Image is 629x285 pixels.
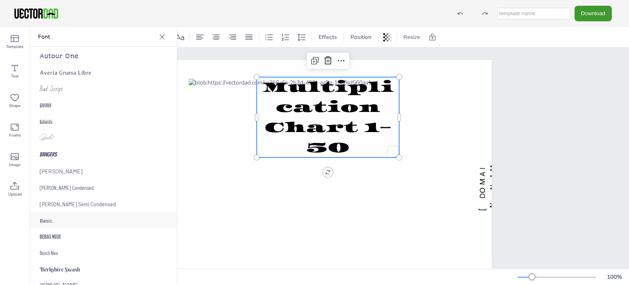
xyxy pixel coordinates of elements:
span: Upload [8,191,22,198]
span: Averia Gruesa Libre [40,69,91,76]
div: 100 % [604,273,624,281]
span: Shape [9,103,20,109]
span: Frame [9,132,21,139]
span: Bad Script [40,83,63,95]
span: Bahiana [40,102,51,109]
button: Download [575,6,612,21]
span: Multiplication Chart 1-50 [262,78,394,156]
span: Berkshire Swash [40,266,80,273]
span: Ballet [40,133,53,144]
img: VectorDad-1.png [13,7,59,20]
p: Font [38,27,156,47]
span: [PERSON_NAME] Condensed [40,184,94,191]
span: Autour One [40,52,79,60]
span: Template [6,43,23,50]
span: Image [9,162,20,168]
span: Bench Nine [40,249,58,257]
span: Position [349,33,373,41]
input: template name [497,8,570,19]
button: Resize [400,31,423,44]
span: Effects [317,33,339,41]
span: Bebas Neue [40,233,61,240]
span: Text [11,73,19,80]
span: [PERSON_NAME] Semi Condensed [40,201,116,207]
span: [PERSON_NAME] [40,168,82,175]
span: Basic [40,217,52,224]
span: Bahianita [40,119,52,125]
div: To enrich screen reader interactions, please activate Accessibility in Grammarly extension settings [256,77,399,157]
span: Bangers [40,152,57,158]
